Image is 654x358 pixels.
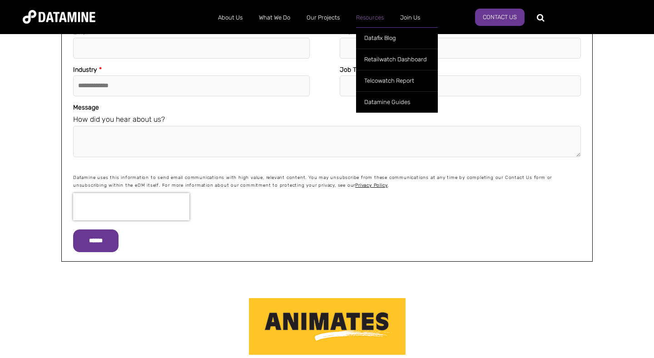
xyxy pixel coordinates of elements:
span: Job Title [340,66,365,74]
a: Our Projects [298,6,348,30]
a: What We Do [251,6,298,30]
a: Privacy Policy [355,183,387,188]
img: Datamine [23,10,95,24]
a: Join Us [392,6,428,30]
a: About Us [210,6,251,30]
iframe: reCAPTCHA [73,193,189,220]
a: Retailwatch Dashboard [356,49,438,70]
legend: How did you hear about us? [73,113,581,125]
a: Telcowatch Report [356,70,438,91]
a: Contact Us [475,9,525,26]
img: Animates t2 [249,298,406,355]
a: Resources [348,6,392,30]
span: Industry [73,66,97,74]
a: Datafix Blog [356,27,438,49]
span: Message [73,104,99,111]
a: Datamine Guides [356,91,438,113]
p: Datamine uses this information to send email communications with high value, relevant content. Yo... [73,174,581,189]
